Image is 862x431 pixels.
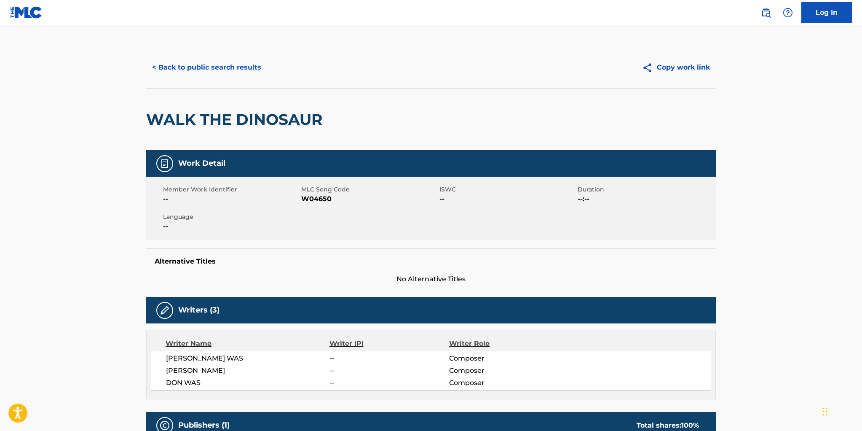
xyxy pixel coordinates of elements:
[163,221,299,232] span: --
[146,274,716,284] span: No Alternative Titles
[160,305,170,315] img: Writers
[329,378,449,388] span: --
[146,57,267,78] button: < Back to public search results
[449,366,558,376] span: Composer
[637,420,699,431] div: Total shares:
[166,366,329,376] span: [PERSON_NAME]
[578,194,714,204] span: --:--
[761,8,771,18] img: search
[449,378,558,388] span: Composer
[329,353,449,364] span: --
[758,4,774,21] a: Public Search
[166,378,329,388] span: DON WAS
[301,194,437,204] span: W04650
[178,420,230,430] h5: Publishers (1)
[820,391,862,431] iframe: Chat Widget
[178,159,225,168] h5: Work Detail
[329,366,449,376] span: --
[783,8,793,18] img: help
[146,110,327,129] h2: WALK THE DINOSAUR
[166,339,329,349] div: Writer Name
[10,6,43,19] img: MLC Logo
[439,194,576,204] span: --
[160,420,170,431] img: Publishers
[681,421,699,429] span: 100 %
[578,185,714,194] span: Duration
[301,185,437,194] span: MLC Song Code
[163,194,299,204] span: --
[160,159,170,169] img: Work Detail
[636,57,716,78] button: Copy work link
[163,185,299,194] span: Member Work Identifier
[178,305,220,315] h5: Writers (3)
[166,353,329,364] span: [PERSON_NAME] WAS
[449,353,558,364] span: Composer
[642,62,657,73] img: Copy work link
[822,399,827,424] div: Drag
[163,213,299,221] span: Language
[329,339,450,349] div: Writer IPI
[155,257,707,266] h5: Alternative Titles
[779,4,796,21] div: Help
[449,339,558,349] div: Writer Role
[439,185,576,194] span: ISWC
[801,2,852,23] a: Log In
